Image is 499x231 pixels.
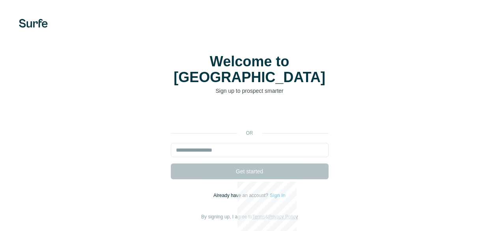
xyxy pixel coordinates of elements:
p: or [237,130,262,137]
span: By signing up, I agree to & [201,214,298,220]
h1: Welcome to [GEOGRAPHIC_DATA] [171,54,329,85]
img: Surfe's logo [19,19,48,28]
p: Sign up to prospect smarter [171,87,329,95]
span: Already have an account? [213,193,270,198]
iframe: Sign in with Google Button [167,107,333,124]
